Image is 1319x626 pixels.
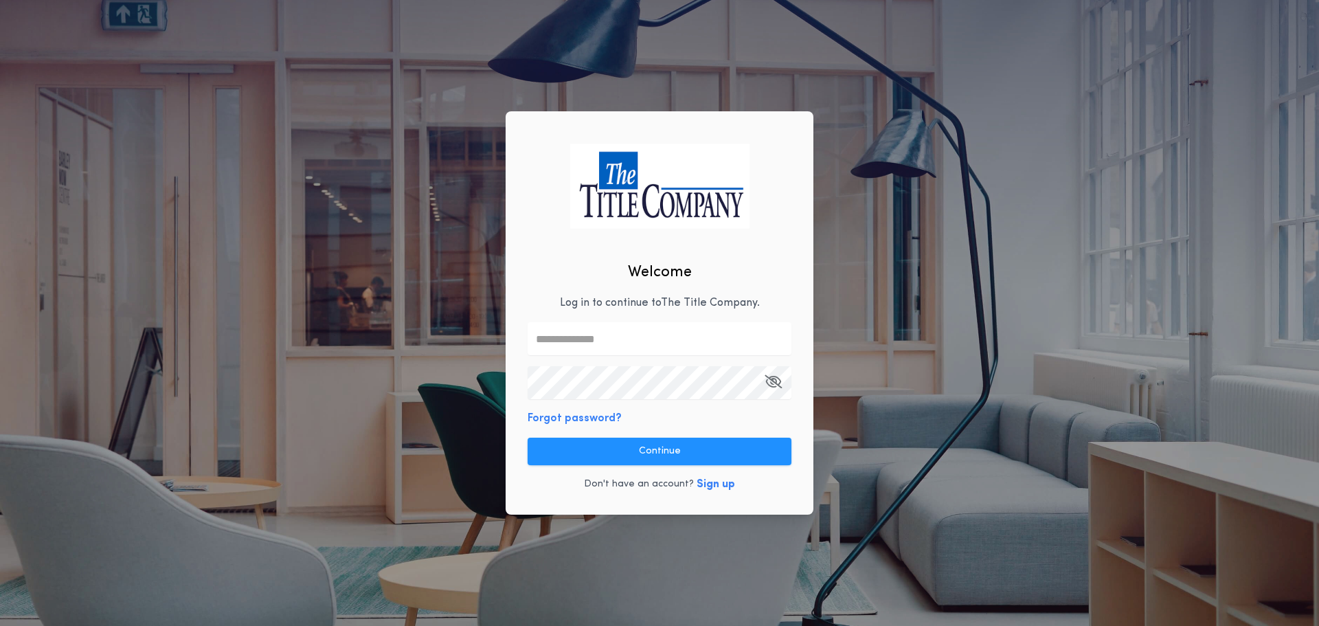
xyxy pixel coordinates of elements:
[560,295,760,311] p: Log in to continue to The Title Company .
[528,410,622,427] button: Forgot password?
[628,261,692,284] h2: Welcome
[697,476,735,493] button: Sign up
[528,438,791,465] button: Continue
[584,478,694,491] p: Don't have an account?
[570,144,749,228] img: logo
